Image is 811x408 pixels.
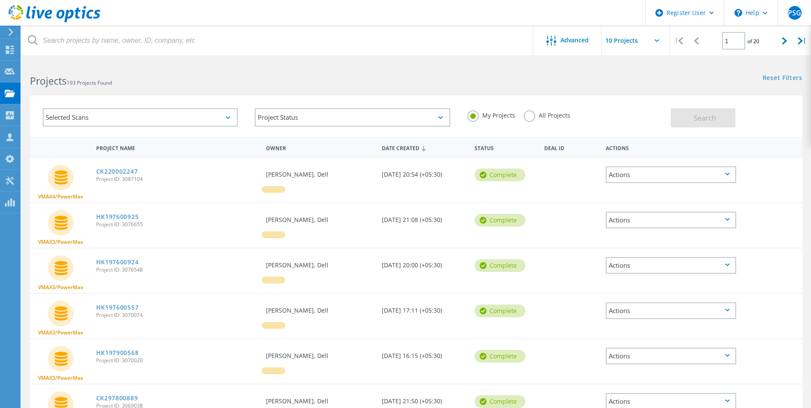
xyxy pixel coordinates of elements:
div: [DATE] 17:11 (+05:30) [377,294,470,322]
div: Actions [606,302,736,319]
div: Status [470,139,540,155]
button: Search [671,108,735,127]
a: HK197600924 [96,259,139,265]
div: Project Name [92,139,262,155]
span: VMAX3/PowerMax [38,285,83,290]
span: Search [694,113,716,123]
div: Owner [262,139,377,155]
span: VMAX3/PowerMax [38,330,83,335]
div: [DATE] 21:08 (+05:30) [377,203,470,231]
a: CK297800889 [96,395,138,401]
span: of 20 [747,38,759,45]
svg: \n [734,9,742,17]
div: Actions [606,166,736,183]
div: Complete [475,305,525,317]
div: Selected Scans [43,108,238,127]
div: [DATE] 16:15 (+05:30) [377,339,470,367]
b: Projects [30,74,67,88]
span: Project ID: 3087104 [96,177,258,182]
div: Complete [475,259,525,272]
a: Live Optics Dashboard [9,18,100,24]
div: Actions [606,212,736,228]
a: CK220002247 [96,169,138,174]
div: Date Created [377,139,470,156]
span: VMAX3/PowerMax [38,239,83,245]
div: [DATE] 20:00 (+05:30) [377,248,470,277]
span: PSG [788,9,801,16]
a: HK197600925 [96,214,139,220]
div: [PERSON_NAME], Dell [262,339,377,367]
div: [PERSON_NAME], Dell [262,294,377,322]
label: All Projects [524,110,570,118]
div: Actions [602,139,740,155]
label: My Projects [467,110,515,118]
div: | [670,26,687,56]
span: Advanced [560,37,589,43]
div: [PERSON_NAME], Dell [262,203,377,231]
input: Search projects by name, owner, ID, company, etc [21,26,534,56]
div: | [793,26,811,56]
div: Deal Id [540,139,602,155]
span: VMAX4/PowerMax [38,194,83,199]
div: Project Status [255,108,450,127]
div: [PERSON_NAME], Dell [262,158,377,186]
a: Reset Filters [763,75,802,82]
div: Complete [475,350,525,363]
div: Actions [606,348,736,364]
span: Project ID: 3070074 [96,313,258,318]
span: 193 Projects Found [67,79,112,86]
a: HK197900568 [96,350,139,356]
span: Project ID: 3076548 [96,267,258,272]
a: HK197600557 [96,305,139,310]
div: Complete [475,214,525,227]
span: Project ID: 3070020 [96,358,258,363]
div: Complete [475,169,525,181]
div: Complete [475,395,525,408]
div: Actions [606,257,736,274]
div: [DATE] 20:54 (+05:30) [377,158,470,186]
div: [PERSON_NAME], Dell [262,248,377,277]
span: VMAX3/PowerMax [38,375,83,381]
span: Project ID: 3076655 [96,222,258,227]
